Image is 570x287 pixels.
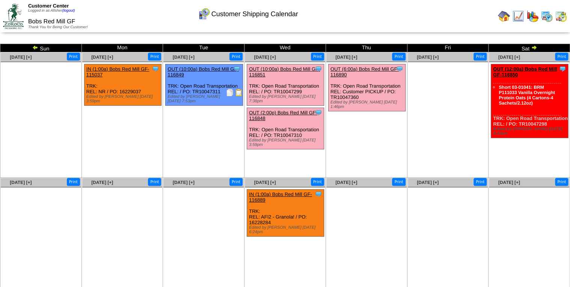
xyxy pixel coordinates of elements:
[493,127,568,136] div: Edited by [PERSON_NAME] [DATE] 8:15pm
[473,53,487,61] button: Print
[328,64,405,111] div: TRK: Open Road Transportation REL: Customer PICKUP / PO: TR10047360
[86,66,149,77] a: IN (1:00a) Bobs Red Mill GF-115037
[32,44,38,50] img: arrowleft.gif
[148,178,161,186] button: Print
[489,44,570,52] td: Sat
[559,65,566,73] img: Tooltip
[555,10,567,22] img: calendarinout.gif
[335,180,357,185] a: [DATE] [+]
[512,10,524,22] img: line_graph.gif
[86,94,161,103] div: Edited by [PERSON_NAME] [DATE] 3:59pm
[417,55,439,60] a: [DATE] [+]
[330,66,399,77] a: OUT (6:00a) Bobs Red Mill GF-116890
[311,53,324,61] button: Print
[335,55,357,60] a: [DATE] [+]
[91,55,113,60] a: [DATE] [+]
[173,55,195,60] a: [DATE] [+]
[249,66,320,77] a: OUT (10:00a) Bobs Red Mill GF-116851
[311,178,324,186] button: Print
[10,180,32,185] a: [DATE] [+]
[0,44,82,52] td: Sun
[247,64,324,106] div: TRK: Open Road Transportation REL: / PO: TR10047299
[493,66,557,77] a: OUT (12:00a) Bobs Red Mill GF-116850
[498,10,510,22] img: home.gif
[249,94,324,103] div: Edited by [PERSON_NAME] [DATE] 7:38pm
[91,180,113,185] a: [DATE] [+]
[392,178,405,186] button: Print
[148,53,161,61] button: Print
[28,9,75,13] span: Logged in as Afisher
[152,65,159,73] img: Tooltip
[62,9,75,13] a: (logout)
[166,64,243,106] div: TRK: Open Road Transportation REL: / PO: TR10047311
[81,44,163,52] td: Mon
[244,44,326,52] td: Wed
[173,180,195,185] a: [DATE] [+]
[3,3,24,29] img: ZoRoCo_Logo(Green%26Foil)%20jpg.webp
[555,178,568,186] button: Print
[235,89,243,96] img: Bill of Lading
[407,44,489,52] td: Fri
[28,25,88,29] span: Thank You for Being Our Customer!
[10,55,32,60] a: [DATE] [+]
[198,8,210,20] img: calendarcustomer.gif
[531,44,537,50] img: arrowright.gif
[417,180,439,185] a: [DATE] [+]
[211,10,298,18] span: Customer Shipping Calendar
[315,190,322,198] img: Tooltip
[247,190,324,237] div: TRK: REL: AFI2 - Granola! / PO: 16228284
[254,55,276,60] a: [DATE] [+]
[249,138,324,147] div: Edited by [PERSON_NAME] [DATE] 3:59pm
[315,109,322,116] img: Tooltip
[541,10,553,22] img: calendarprod.gif
[28,3,69,9] span: Customer Center
[163,44,244,52] td: Tue
[233,65,241,73] img: Tooltip
[392,53,405,61] button: Print
[167,94,242,103] div: Edited by [PERSON_NAME] [DATE] 7:53pm
[499,85,555,106] a: Short 03-01041: BRM P111033 Vanilla Overnight Protein Oats (4 Cartons-4 Sachets/2.12oz)
[473,178,487,186] button: Print
[67,178,80,186] button: Print
[491,64,568,138] div: TRK: Open Road Transportation REL: / PO: TR10047298
[330,100,405,109] div: Edited by [PERSON_NAME] [DATE] 1:46pm
[396,65,403,73] img: Tooltip
[249,191,312,203] a: IN (1:00a) Bobs Red Mill GF-116889
[498,55,520,60] a: [DATE] [+]
[498,180,520,185] a: [DATE] [+]
[229,178,243,186] button: Print
[249,110,317,121] a: OUT (2:00p) Bobs Red Mill GF-116848
[28,18,75,25] span: Bobs Red Mill GF
[84,64,161,106] div: TRK: REL: NR / PO: 16229037
[326,44,407,52] td: Thu
[315,65,322,73] img: Tooltip
[167,66,238,77] a: OUT (10:00a) Bobs Red Mill GF-116849
[67,53,80,61] button: Print
[526,10,538,22] img: graph.gif
[229,53,243,61] button: Print
[254,180,276,185] a: [DATE] [+]
[226,89,234,96] img: Packing Slip
[249,225,324,234] div: Edited by [PERSON_NAME] [DATE] 6:24pm
[247,108,324,149] div: TRK: Open Road Transportation REL: / PO: TR10047310
[555,53,568,61] button: Print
